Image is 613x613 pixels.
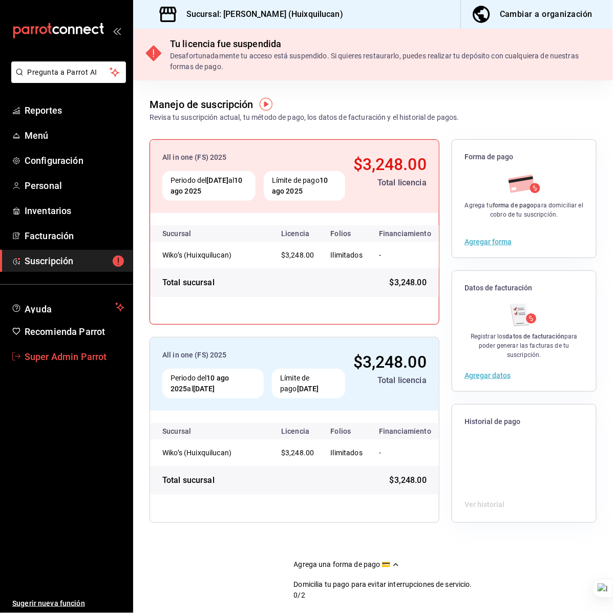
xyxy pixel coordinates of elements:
[260,98,272,111] img: Tooltip marker
[150,112,459,123] div: Revisa tu suscripción actual, tu método de pago, los datos de facturación y el historial de pagos.
[170,37,601,51] div: Tu licencia fue suspendida
[25,325,124,339] span: Recomienda Parrot
[294,559,601,590] div: Drag to move checklist
[25,179,124,193] span: Personal
[371,439,439,466] td: -
[294,579,473,590] p: Domicilia tu pago para evitar interrupciones de servicio.
[11,61,126,83] button: Pregunta a Parrot AI
[162,229,219,238] div: Sucursal
[464,283,584,293] span: Datos de facturación
[493,202,534,209] strong: forma de pago
[322,225,371,242] th: Folios
[25,254,124,268] span: Suscripción
[353,155,427,174] span: $3,248.00
[294,590,305,601] div: 0/2
[150,97,253,112] div: Manejo de suscripción
[464,152,584,162] span: Forma de pago
[7,74,126,85] a: Pregunta a Parrot AI
[273,225,322,242] th: Licencia
[162,474,215,487] div: Total sucursal
[206,176,228,184] strong: [DATE]
[25,229,124,243] span: Facturación
[170,51,601,72] div: Desafortunadamente tu acceso está suspendido. Si quieres restaurarlo, puedes realizar tu depósito...
[281,449,314,457] span: $3,248.00
[322,242,371,268] td: Ilimitados
[25,350,124,364] span: Super Admin Parrot
[353,374,427,387] div: Total licencia
[390,277,427,289] span: $3,248.00
[12,598,124,609] span: Sugerir nueva función
[264,171,345,201] div: Límite de pago
[272,369,345,398] div: Límite de pago
[162,250,265,260] div: Wiko’s (Huixquilucan)
[294,559,601,601] div: Agrega una forma de pago 💳
[500,7,593,22] div: Cambiar a organización
[178,8,343,20] h3: Sucursal: [PERSON_NAME] (Huixquilucan)
[294,559,391,570] div: Agrega una forma de pago 💳
[371,225,439,242] th: Financiamiento
[371,242,439,268] td: -
[162,152,345,163] div: All in one (FS) 2025
[322,439,371,466] td: Ilimitados
[273,423,322,439] th: Licencia
[193,385,215,393] strong: [DATE]
[25,301,111,313] span: Ayuda
[297,385,319,393] strong: [DATE]
[28,67,110,78] span: Pregunta a Parrot AI
[322,423,371,439] th: Folios
[464,499,504,510] button: Ver historial
[162,369,264,398] div: Periodo del al
[162,277,215,289] div: Total sucursal
[464,372,511,379] button: Agregar datos
[162,448,265,458] div: Wiko’s (Huixquilucan)
[281,251,314,259] span: $3,248.00
[464,332,584,360] div: Registrar los para poder generar las facturas de tu suscripción.
[25,154,124,167] span: Configuración
[162,171,256,201] div: Periodo del al
[113,27,121,35] button: open_drawer_menu
[294,559,601,601] button: Expand Checklist
[25,103,124,117] span: Reportes
[464,238,512,245] button: Agregar forma
[162,427,219,435] div: Sucursal
[464,417,584,427] span: Historial de pago
[371,423,439,439] th: Financiamiento
[390,474,427,487] span: $3,248.00
[353,352,427,372] span: $3,248.00
[162,350,345,361] div: All in one (FS) 2025
[464,201,584,219] div: Agrega tu para domiciliar el cobro de tu suscripción.
[353,177,427,189] div: Total licencia
[506,333,565,340] strong: datos de facturación
[25,129,124,142] span: Menú
[25,204,124,218] span: Inventarios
